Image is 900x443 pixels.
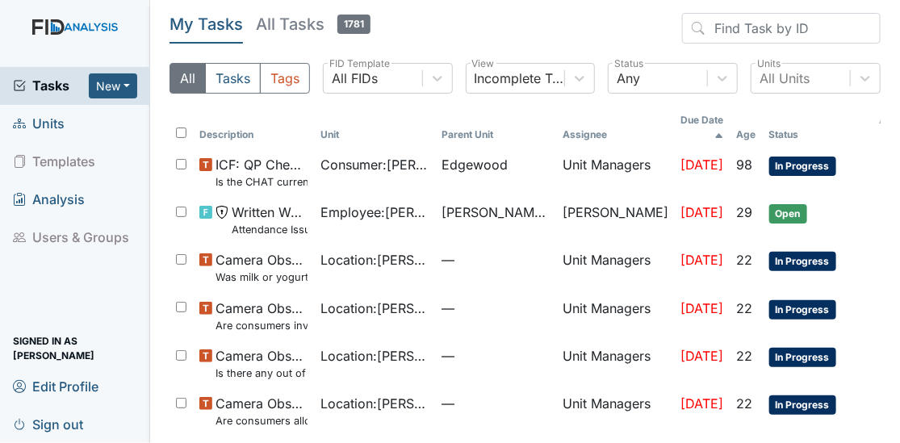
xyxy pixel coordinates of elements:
div: All FIDs [332,69,378,88]
span: Signed in as [PERSON_NAME] [13,336,137,361]
span: Camera Observation Is there any out of the ordinary cell phone usage? [216,346,308,381]
span: Written Warning Attendance Issue [232,203,308,237]
button: Tasks [205,63,261,94]
span: In Progress [769,300,836,320]
button: New [89,73,137,98]
span: Edgewood [442,155,508,174]
span: In Progress [769,252,836,271]
small: Attendance Issue [232,222,308,237]
span: Camera Observation Are consumers allowed to leave the table as desired? [216,394,308,428]
small: Is the CHAT current? (document the date in the comment section) [216,174,308,190]
small: Are consumers allowed to leave the table as desired? [216,413,308,428]
span: [PERSON_NAME]. [442,203,550,222]
span: 22 [737,348,753,364]
a: Tasks [13,76,89,95]
span: [DATE] [681,204,724,220]
span: 22 [737,252,753,268]
span: [DATE] [681,252,724,268]
th: Toggle SortBy [314,107,435,148]
th: Toggle SortBy [193,107,314,148]
span: Location : [PERSON_NAME]. [320,346,429,366]
span: [DATE] [681,395,724,412]
span: — [442,346,550,366]
div: Incomplete Tasks [475,69,567,88]
span: Location : [PERSON_NAME]. [320,394,429,413]
input: Find Task by ID [682,13,881,44]
span: Sign out [13,412,83,437]
span: In Progress [769,395,836,415]
span: Location : [PERSON_NAME]. [320,299,429,318]
span: In Progress [769,157,836,176]
div: All Units [760,69,810,88]
span: Analysis [13,187,85,212]
th: Toggle SortBy [730,107,763,148]
h5: My Tasks [170,13,243,36]
span: [DATE] [681,348,724,364]
td: Unit Managers [556,148,675,196]
div: Any [617,69,640,88]
span: Location : [PERSON_NAME]. [320,250,429,270]
th: Toggle SortBy [435,107,556,148]
th: Assignee [556,107,675,148]
span: — [442,394,550,413]
span: Camera Observation Are consumers involved in Active Treatment? [216,299,308,333]
small: Are consumers involved in Active Treatment? [216,318,308,333]
input: Toggle All Rows Selected [176,127,186,138]
h5: All Tasks [256,13,370,36]
span: ICF: QP Checklist Is the CHAT current? (document the date in the comment section) [216,155,308,190]
td: [PERSON_NAME] [556,196,675,244]
span: — [442,250,550,270]
span: Edit Profile [13,374,98,399]
th: Toggle SortBy [763,107,873,148]
span: 22 [737,395,753,412]
span: 22 [737,300,753,316]
span: 98 [737,157,753,173]
span: Units [13,111,65,136]
td: Unit Managers [556,244,675,291]
span: In Progress [769,348,836,367]
span: Employee : [PERSON_NAME] [320,203,429,222]
span: Camera Observation Was milk or yogurt served at the meal? [216,250,308,285]
span: 1781 [337,15,370,34]
span: Consumer : [PERSON_NAME] [320,155,429,174]
small: Is there any out of the ordinary cell phone usage? [216,366,308,381]
span: [DATE] [681,300,724,316]
small: Was milk or yogurt served at the meal? [216,270,308,285]
th: Toggle SortBy [675,107,730,148]
button: Tags [260,63,310,94]
div: Type filter [170,63,310,94]
span: 29 [737,204,753,220]
td: Unit Managers [556,340,675,387]
button: All [170,63,206,94]
span: — [442,299,550,318]
span: Open [769,204,807,224]
td: Unit Managers [556,387,675,435]
td: Unit Managers [556,292,675,340]
span: [DATE] [681,157,724,173]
